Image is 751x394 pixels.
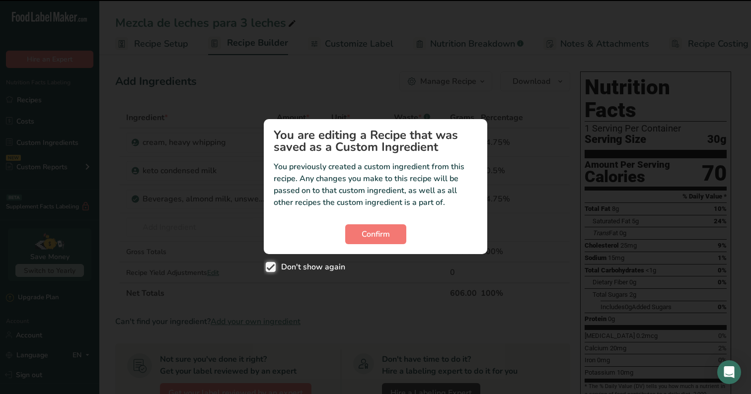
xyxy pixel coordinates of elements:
button: Confirm [345,224,406,244]
p: You previously created a custom ingredient from this recipe. Any changes you make to this recipe ... [274,161,477,208]
h1: You are editing a Recipe that was saved as a Custom Ingredient [274,129,477,153]
span: Confirm [362,228,390,240]
div: Open Intercom Messenger [717,360,741,384]
span: Don't show again [276,262,345,272]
